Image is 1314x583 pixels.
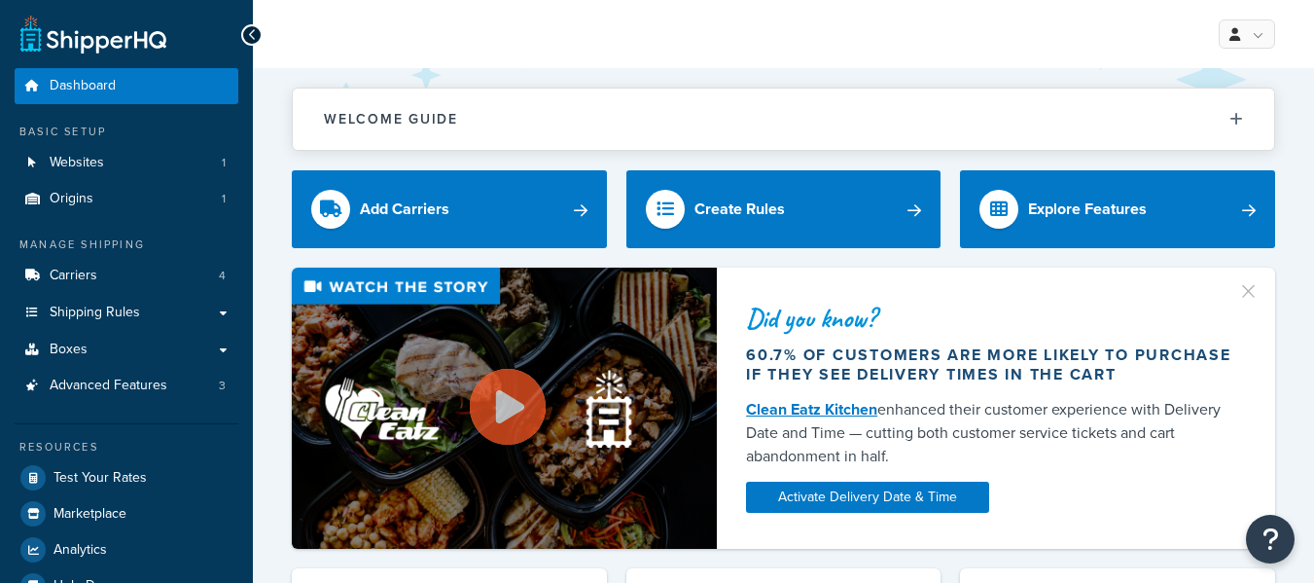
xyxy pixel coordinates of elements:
[219,378,226,394] span: 3
[50,191,93,207] span: Origins
[50,305,140,321] span: Shipping Rules
[15,181,238,217] a: Origins1
[1028,196,1147,223] div: Explore Features
[50,268,97,284] span: Carriers
[15,181,238,217] li: Origins
[222,191,226,207] span: 1
[15,145,238,181] a: Websites1
[360,196,449,223] div: Add Carriers
[15,460,238,495] a: Test Your Rates
[15,332,238,368] a: Boxes
[746,482,989,513] a: Activate Delivery Date & Time
[15,295,238,331] a: Shipping Rules
[746,305,1246,332] div: Did you know?
[219,268,226,284] span: 4
[15,237,238,253] div: Manage Shipping
[53,470,147,487] span: Test Your Rates
[746,398,877,420] a: Clean Eatz Kitchen
[324,112,458,127] h2: Welcome Guide
[50,378,167,394] span: Advanced Features
[53,506,126,523] span: Marketplace
[50,155,104,171] span: Websites
[15,439,238,455] div: Resources
[15,532,238,567] a: Analytics
[15,145,238,181] li: Websites
[15,496,238,531] a: Marketplace
[53,542,107,559] span: Analytics
[15,368,238,404] li: Advanced Features
[746,398,1246,468] div: enhanced their customer experience with Delivery Date and Time — cutting both customer service ti...
[50,342,88,358] span: Boxes
[292,170,607,248] a: Add Carriers
[694,196,785,223] div: Create Rules
[15,368,238,404] a: Advanced Features3
[626,170,941,248] a: Create Rules
[293,89,1274,150] button: Welcome Guide
[15,258,238,294] li: Carriers
[1246,515,1295,564] button: Open Resource Center
[15,68,238,104] a: Dashboard
[960,170,1275,248] a: Explore Features
[222,155,226,171] span: 1
[746,346,1246,384] div: 60.7% of customers are more likely to purchase if they see delivery times in the cart
[292,268,717,548] img: Video thumbnail
[15,124,238,140] div: Basic Setup
[15,258,238,294] a: Carriers4
[50,78,116,94] span: Dashboard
